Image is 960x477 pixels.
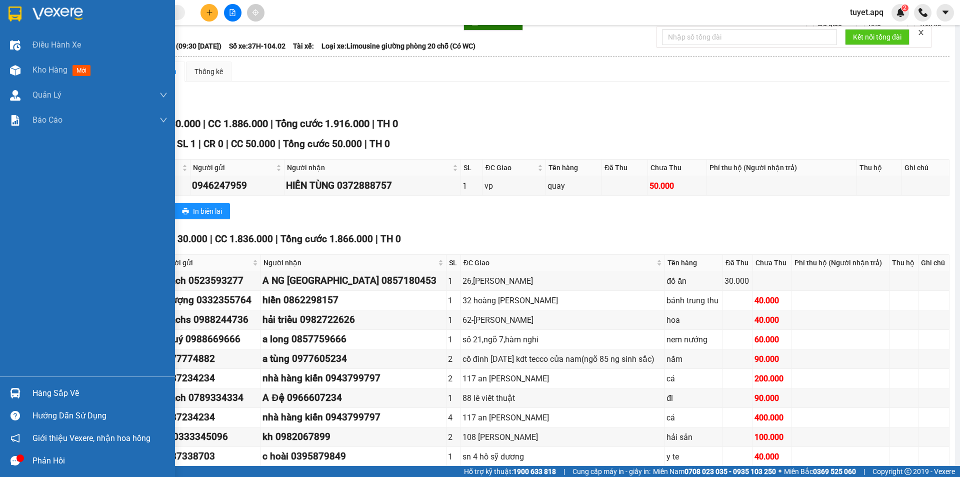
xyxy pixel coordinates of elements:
[262,293,444,308] div: hiền 0862298157
[461,160,483,176] th: SL
[262,312,444,327] div: hải triều 0982722626
[857,160,902,176] th: Thu hộ
[446,255,460,271] th: SL
[462,333,663,346] div: số 21,ngõ 7,hàm nghi
[72,65,90,76] span: mới
[159,116,167,124] span: down
[462,314,663,326] div: 62-[PERSON_NAME]
[210,233,212,245] span: |
[262,371,444,386] div: nhà hàng kiến 0943799797
[10,90,20,101] img: warehouse-icon
[666,294,721,307] div: bánh trung thu
[193,206,222,217] span: In biên lai
[666,353,721,365] div: nấm
[462,275,663,287] div: 26,[PERSON_NAME]
[918,255,949,271] th: Ghi chú
[229,41,285,52] span: Số xe: 37H-104.02
[754,314,790,326] div: 40.000
[662,29,837,45] input: Nhập số tổng đài
[448,314,458,326] div: 1
[262,351,444,366] div: a tùng 0977605234
[160,429,259,444] div: kh 0333345096
[563,466,565,477] span: |
[754,411,790,424] div: 400.000
[513,467,556,475] strong: 1900 633 818
[375,233,378,245] span: |
[159,91,167,99] span: down
[372,118,374,130] span: |
[262,332,444,347] div: a long 0857759666
[648,160,707,176] th: Chưa Thu
[754,372,790,385] div: 200.000
[753,255,792,271] th: Chưa Thu
[941,8,950,17] span: caret-down
[842,6,891,19] span: tuyet.apq
[896,8,905,17] img: icon-new-feature
[364,138,367,150] span: |
[448,392,458,404] div: 1
[160,293,259,308] div: nhượng 0332355764
[666,431,721,443] div: hải sản
[32,39,81,51] span: Điều hành xe
[200,4,218,22] button: plus
[161,257,251,268] span: Người gửi
[484,180,544,192] div: vp
[160,273,259,288] div: khách 0523593277
[203,138,223,150] span: CR 0
[448,275,458,287] div: 1
[262,410,444,425] div: nhà hàng kiến 0943799797
[174,203,230,219] button: printerIn biên lai
[463,257,655,268] span: ĐC Giao
[154,118,200,130] span: CR 30.000
[369,138,390,150] span: TH 0
[10,411,20,420] span: question-circle
[784,466,856,477] span: Miền Bắc
[270,118,273,130] span: |
[32,65,67,75] span: Kho hàng
[462,372,663,385] div: 117 an [PERSON_NAME]
[193,162,274,173] span: Người gửi
[32,89,61,101] span: Quản Lý
[160,332,259,347] div: a quý 0988669666
[226,138,228,150] span: |
[572,466,650,477] span: Cung cấp máy in - giấy in:
[448,372,458,385] div: 2
[198,138,201,150] span: |
[448,333,458,346] div: 1
[723,255,753,271] th: Đã Thu
[160,312,259,327] div: khachs 0988244736
[263,257,436,268] span: Người nhận
[754,431,790,443] div: 100.000
[160,351,259,366] div: 0977774882
[462,353,663,365] div: cố đinh [DATE] kdt tecco cửa nam(ngõ 85 ng sinh sắc)
[754,333,790,346] div: 60.000
[813,467,856,475] strong: 0369 525 060
[901,5,908,12] sup: 2
[754,450,790,463] div: 40.000
[724,275,751,287] div: 30.000
[845,29,909,45] button: Kết nối tổng đài
[280,233,373,245] span: Tổng cước 1.866.000
[32,432,150,444] span: Giới thiệu Vexere, nhận hoa hồng
[148,41,221,52] span: Chuyến: (09:30 [DATE])
[462,180,481,192] div: 1
[666,372,721,385] div: cá
[10,65,20,76] img: warehouse-icon
[462,392,663,404] div: 88 lê viết thuật
[666,450,721,463] div: y te
[448,431,458,443] div: 2
[684,467,776,475] strong: 0708 023 035 - 0935 103 250
[283,138,362,150] span: Tổng cước 50.000
[666,333,721,346] div: nem nướng
[247,4,264,22] button: aim
[546,160,602,176] th: Tên hàng
[666,275,721,287] div: đồ ăn
[203,118,205,130] span: |
[485,162,535,173] span: ĐC Giao
[252,9,259,16] span: aim
[792,255,889,271] th: Phí thu hộ (Người nhận trả)
[32,386,167,401] div: Hàng sắp về
[194,66,223,77] div: Thống kê
[262,449,444,464] div: c hoài 0395879849
[653,466,776,477] span: Miền Nam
